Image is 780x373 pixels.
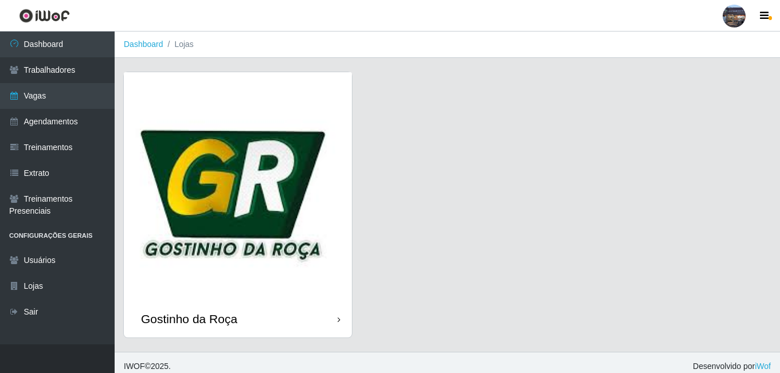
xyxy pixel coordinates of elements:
[124,362,145,371] span: IWOF
[124,360,171,372] span: © 2025 .
[141,312,237,326] div: Gostinho da Roça
[19,9,70,23] img: CoreUI Logo
[115,32,780,58] nav: breadcrumb
[124,72,352,300] img: cardImg
[693,360,771,372] span: Desenvolvido por
[755,362,771,371] a: iWof
[124,40,163,49] a: Dashboard
[163,38,194,50] li: Lojas
[124,72,352,337] a: Gostinho da Roça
